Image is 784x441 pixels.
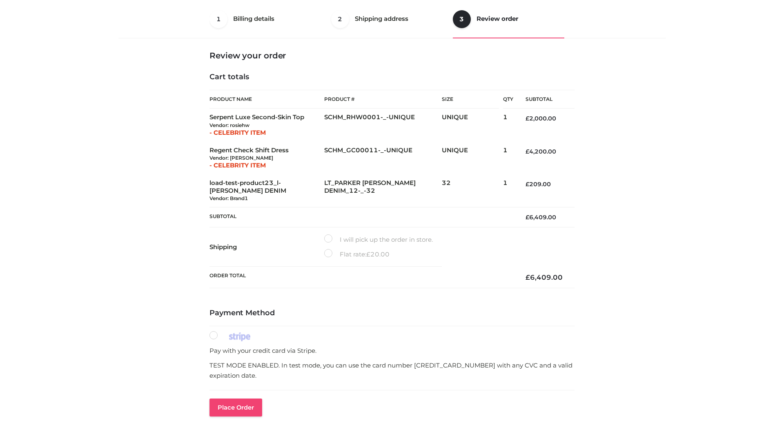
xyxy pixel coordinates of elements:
[209,142,324,174] td: Regent Check Shift Dress
[526,148,529,155] span: £
[209,90,324,109] th: Product Name
[209,109,324,142] td: Serpent Luxe Second-Skin Top
[209,129,266,136] span: - CELEBRITY ITEM
[209,360,575,381] p: TEST MODE ENABLED. In test mode, you can use the card number [CREDIT_CARD_NUMBER] with any CVC an...
[209,267,513,288] th: Order Total
[526,214,529,221] span: £
[209,161,266,169] span: - CELEBRITY ITEM
[324,249,390,260] label: Flat rate:
[209,399,262,416] button: Place order
[526,273,530,281] span: £
[503,174,513,207] td: 1
[209,51,575,60] h3: Review your order
[366,250,370,258] span: £
[526,273,563,281] bdi: 6,409.00
[526,214,556,221] bdi: 6,409.00
[366,250,390,258] bdi: 20.00
[209,195,248,201] small: Vendor: Brand1
[503,109,513,142] td: 1
[503,142,513,174] td: 1
[209,174,324,207] td: load-test-product23_l-[PERSON_NAME] DENIM
[526,180,529,188] span: £
[442,90,499,109] th: Size
[526,148,556,155] bdi: 4,200.00
[442,174,503,207] td: 32
[209,155,273,161] small: Vendor: [PERSON_NAME]
[513,90,575,109] th: Subtotal
[503,90,513,109] th: Qty
[324,142,442,174] td: SCHM_GC00011-_-UNIQUE
[442,109,503,142] td: UNIQUE
[324,234,433,245] label: I will pick up the order in store.
[324,109,442,142] td: SCHM_RHW0001-_-UNIQUE
[526,115,556,122] bdi: 2,000.00
[209,227,324,267] th: Shipping
[324,174,442,207] td: LT_PARKER [PERSON_NAME] DENIM_12-_-32
[442,142,503,174] td: UNIQUE
[209,73,575,82] h4: Cart totals
[526,180,551,188] bdi: 209.00
[209,345,575,356] p: Pay with your credit card via Stripe.
[324,90,442,109] th: Product #
[526,115,529,122] span: £
[209,122,249,128] small: Vendor: rosiehw
[209,309,575,318] h4: Payment Method
[209,207,513,227] th: Subtotal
